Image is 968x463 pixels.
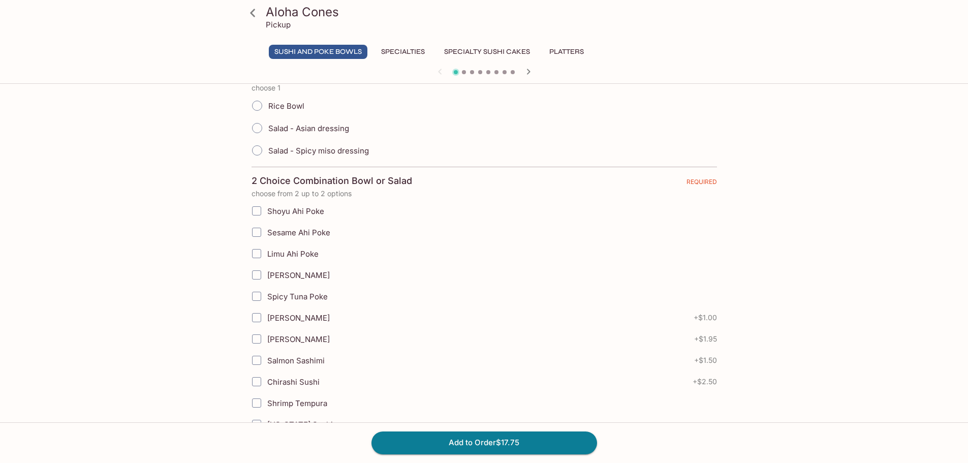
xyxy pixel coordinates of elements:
button: Platters [544,45,589,59]
span: + $1.00 [694,314,717,322]
h3: Aloha Cones [266,4,720,20]
span: Spicy Tuna Poke [267,292,328,301]
span: Limu Ahi Poke [267,249,319,259]
button: Sushi and Poke Bowls [269,45,367,59]
span: + $2.50 [693,378,717,386]
span: + $1.95 [694,335,717,343]
span: Salad - Spicy miso dressing [268,146,369,156]
h4: 2 Choice Combination Bowl or Salad [252,175,412,187]
p: choose from 2 up to 2 options [252,190,717,198]
span: REQUIRED [686,178,717,190]
p: Pickup [266,20,291,29]
span: Salmon Sashimi [267,356,325,365]
button: Specialty Sushi Cakes [439,45,536,59]
span: Rice Bowl [268,101,304,111]
button: Add to Order$17.75 [371,431,597,454]
span: [US_STATE] Sushi [267,420,333,429]
button: Specialties [376,45,430,59]
span: Chirashi Sushi [267,377,320,387]
span: Shrimp Tempura [267,398,327,408]
span: Sesame Ahi Poke [267,228,330,237]
span: Salad - Asian dressing [268,124,349,133]
span: + $1.50 [694,356,717,364]
p: choose 1 [252,84,717,92]
span: Shoyu Ahi Poke [267,206,324,216]
span: [PERSON_NAME] [267,313,330,323]
span: [PERSON_NAME] [267,334,330,344]
span: [PERSON_NAME] [267,270,330,280]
